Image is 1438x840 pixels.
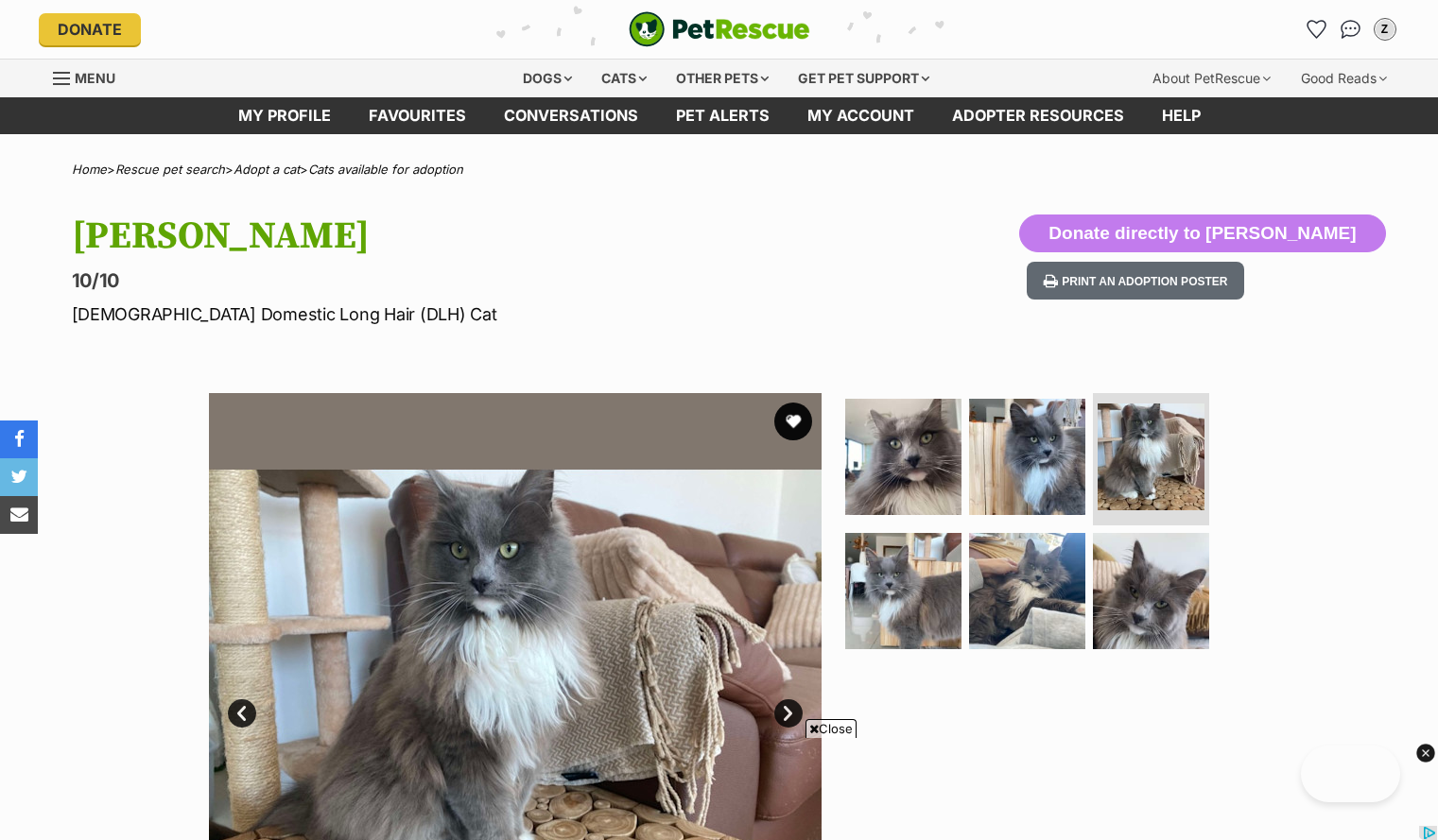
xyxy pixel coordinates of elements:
a: Prev [228,699,256,728]
div: Z [1376,20,1395,39]
div: > > > [25,163,1414,177]
img: Photo of Gus [969,533,1085,649]
span: Menu [75,70,115,86]
a: Menu [53,60,129,94]
a: Donate [39,13,141,45]
a: PetRescue [629,11,810,47]
a: Adopter resources [933,97,1143,134]
a: Favourites [350,97,485,134]
img: Photo of Gus [1098,403,1204,510]
button: My account [1370,14,1400,44]
div: Other pets [663,60,782,97]
img: logo-cat-932fe2b9b8326f06289b0f2fb663e598f794de774fb13d1741a6617ecf9a85b4.svg [629,11,810,47]
a: Cats available for adoption [308,162,463,177]
img: chat-41dd97257d64d25036548639549fe6c8038ab92f7586957e7f3b1b290dea8141.svg [1341,20,1360,39]
a: Help [1143,97,1220,134]
div: Cats [588,60,660,97]
button: Print an adoption poster [1027,262,1244,300]
button: favourite [774,403,812,440]
img: Photo of Gus [969,399,1085,515]
img: close_dark_3x.png [1416,744,1435,763]
a: Adopt a cat [234,162,300,177]
a: Pet alerts [657,97,788,134]
img: Photo of Gus [845,533,962,649]
p: 10/10 [72,267,872,294]
img: Photo of Gus [1093,533,1209,649]
p: [DEMOGRAPHIC_DATA] Domestic Long Hair (DLH) Cat [72,301,872,327]
a: My profile [219,97,350,134]
div: About PetRescue [1139,60,1284,97]
img: Photo of Gus [845,399,962,515]
ul: Account quick links [1302,14,1400,44]
a: conversations [485,97,657,134]
a: Rescue pet search [115,162,225,177]
button: Donate directly to [PERSON_NAME] [1019,214,1385,252]
a: Conversations [1336,14,1366,44]
a: My account [788,97,933,134]
a: Home [72,162,107,177]
div: Get pet support [785,60,943,97]
a: Favourites [1302,14,1332,44]
h1: [PERSON_NAME] [72,214,872,258]
div: Dogs [510,60,585,97]
a: Next [774,699,803,728]
div: Good Reads [1288,60,1400,97]
span: Close [806,719,857,738]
